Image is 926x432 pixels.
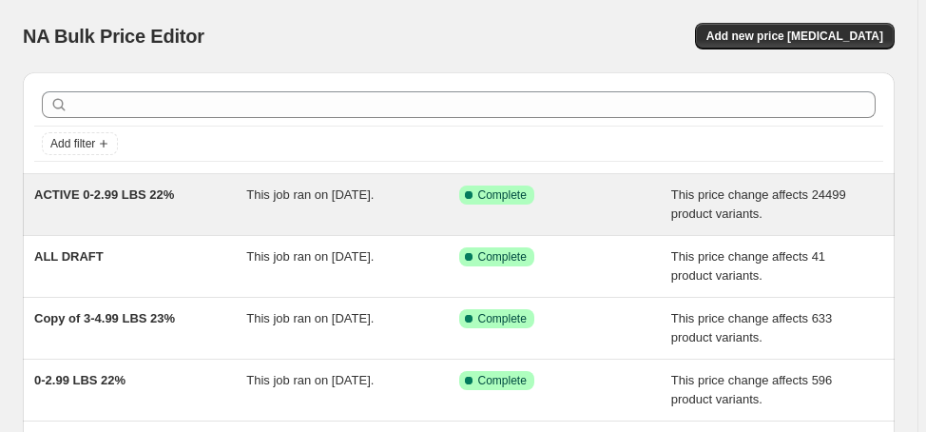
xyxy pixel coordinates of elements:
[50,136,95,151] span: Add filter
[695,23,895,49] button: Add new price [MEDICAL_DATA]
[706,29,883,44] span: Add new price [MEDICAL_DATA]
[671,311,833,344] span: This price change affects 633 product variants.
[671,187,846,221] span: This price change affects 24499 product variants.
[34,373,125,387] span: 0-2.99 LBS 22%
[246,249,374,264] span: This job ran on [DATE].
[34,311,175,325] span: Copy of 3-4.99 LBS 23%
[246,187,374,202] span: This job ran on [DATE].
[246,373,374,387] span: This job ran on [DATE].
[42,132,118,155] button: Add filter
[34,187,174,202] span: ACTIVE 0-2.99 LBS 22%
[23,26,204,47] span: NA Bulk Price Editor
[478,187,527,203] span: Complete
[246,311,374,325] span: This job ran on [DATE].
[478,311,527,326] span: Complete
[478,373,527,388] span: Complete
[478,249,527,265] span: Complete
[34,249,104,264] span: ALL DRAFT
[671,249,825,283] span: This price change affects 41 product variants.
[671,373,833,406] span: This price change affects 596 product variants.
